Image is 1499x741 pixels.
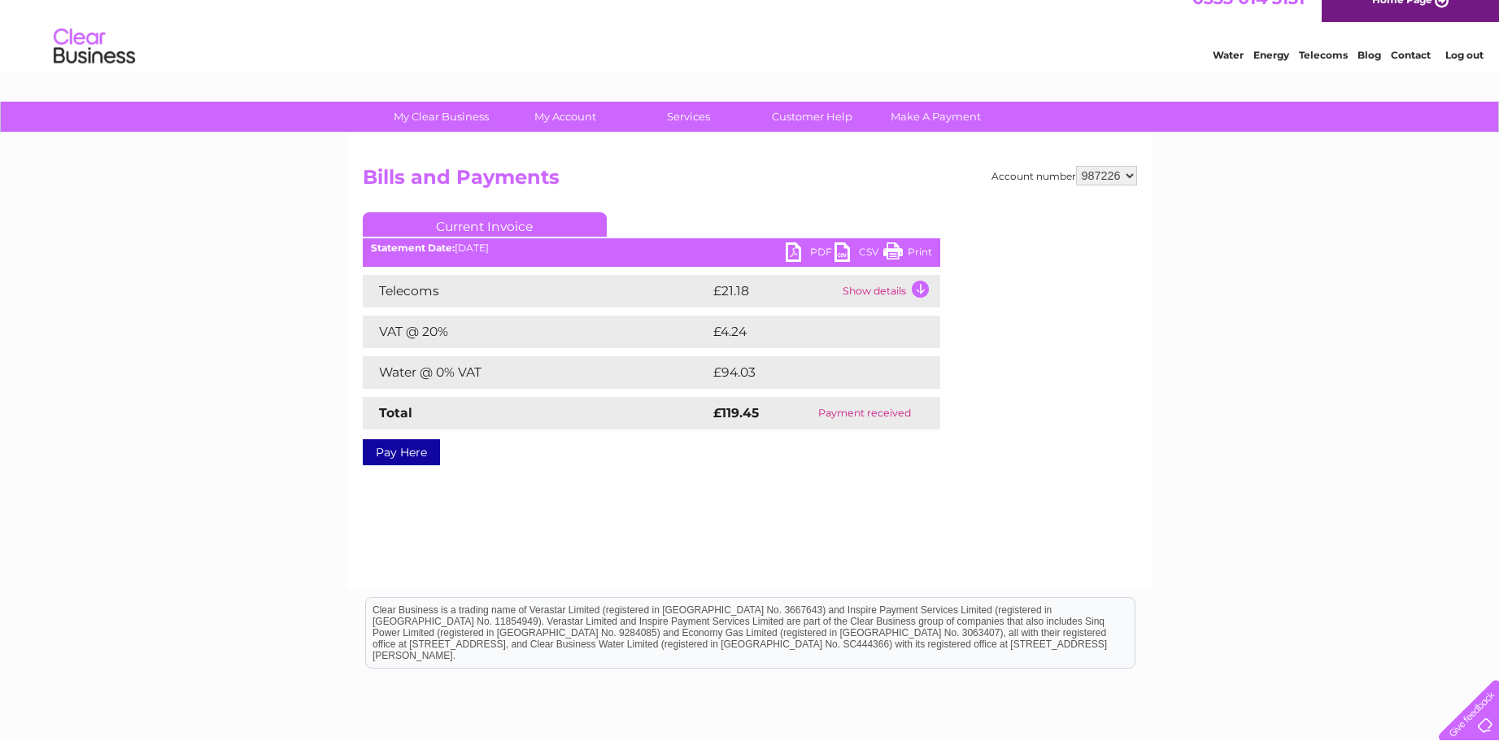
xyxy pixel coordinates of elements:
[709,356,909,389] td: £94.03
[991,166,1137,185] div: Account number
[363,212,607,237] a: Current Invoice
[1213,69,1244,81] a: Water
[621,102,756,132] a: Services
[789,397,939,429] td: Payment received
[1192,8,1305,28] a: 0333 014 3131
[1299,69,1348,81] a: Telecoms
[709,316,902,348] td: £4.24
[363,316,709,348] td: VAT @ 20%
[366,9,1135,79] div: Clear Business is a trading name of Verastar Limited (registered in [GEOGRAPHIC_DATA] No. 3667643...
[498,102,632,132] a: My Account
[1445,69,1484,81] a: Log out
[363,242,940,254] div: [DATE]
[834,242,883,266] a: CSV
[883,242,932,266] a: Print
[363,356,709,389] td: Water @ 0% VAT
[869,102,1003,132] a: Make A Payment
[1357,69,1381,81] a: Blog
[839,275,940,307] td: Show details
[363,275,709,307] td: Telecoms
[53,42,136,92] img: logo.png
[1391,69,1431,81] a: Contact
[371,242,455,254] b: Statement Date:
[786,242,834,266] a: PDF
[363,166,1137,197] h2: Bills and Payments
[374,102,508,132] a: My Clear Business
[1253,69,1289,81] a: Energy
[363,439,440,465] a: Pay Here
[709,275,839,307] td: £21.18
[379,405,412,421] strong: Total
[745,102,879,132] a: Customer Help
[713,405,759,421] strong: £119.45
